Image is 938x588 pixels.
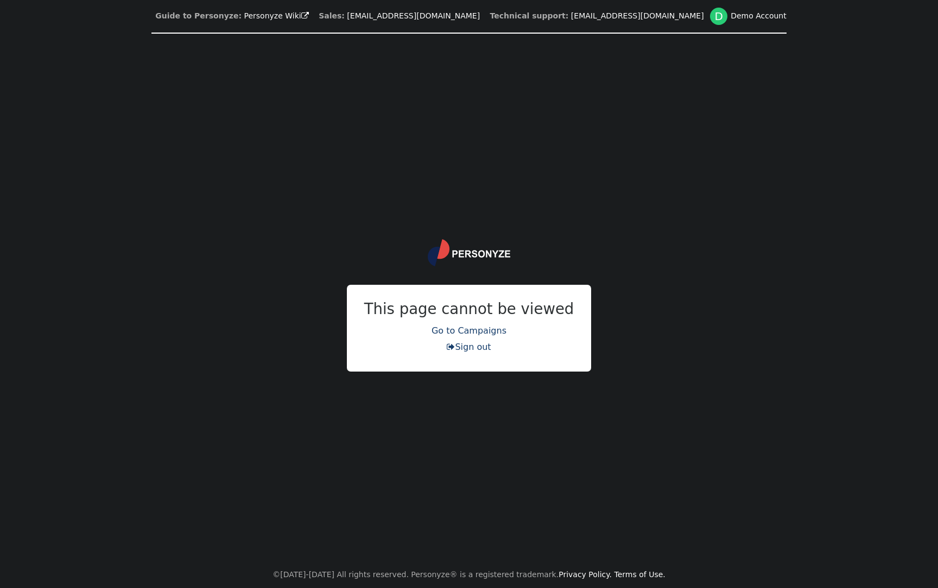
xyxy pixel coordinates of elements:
b: Guide to Personyze: [155,11,242,20]
a: DDemo Account [710,11,787,20]
b: Sales: [319,11,345,20]
a: [EMAIL_ADDRESS][DOMAIN_NAME] [347,11,480,20]
b: Technical support: [490,11,569,20]
div: D [710,8,727,25]
a: Terms of Use. [614,570,666,579]
h3: This page cannot be viewed [364,298,574,320]
a: Sign out [447,342,491,352]
span:  [447,342,455,351]
span:  [301,12,309,20]
a: [EMAIL_ADDRESS][DOMAIN_NAME] [571,11,704,20]
a: Privacy Policy. [559,570,612,579]
center: ©[DATE]-[DATE] All rights reserved. Personyze® is a registered trademark. [272,561,666,588]
a: Personyze Wiki [244,11,309,20]
img: logo.svg [428,239,510,266]
a: Go to Campaigns [432,325,506,336]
